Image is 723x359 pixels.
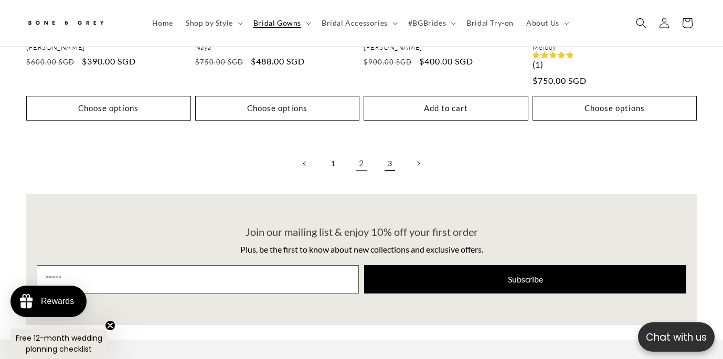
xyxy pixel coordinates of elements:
[533,96,697,121] button: Choose options
[186,18,233,28] span: Shop by Style
[195,96,360,121] button: Choose options
[152,18,173,28] span: Home
[179,12,247,34] summary: Shop by Style
[293,152,316,175] a: Previous page
[364,43,528,52] a: [PERSON_NAME]
[26,96,191,121] button: Choose options
[526,18,559,28] span: About Us
[240,244,483,254] span: Plus, be the first to know about new collections and exclusive offers.
[146,12,179,34] a: Home
[247,12,315,34] summary: Bridal Gowns
[466,18,514,28] span: Bridal Try-on
[105,320,115,331] button: Close teaser
[460,12,520,34] a: Bridal Try-on
[364,96,528,121] button: Add to cart
[638,322,715,352] button: Open chatbox
[402,12,460,34] summary: #BGBrides
[26,43,191,52] a: [PERSON_NAME]
[253,18,301,28] span: Bridal Gowns
[246,225,478,238] span: Join our mailing list & enjoy 10% off your first order
[26,15,105,32] img: Bone and Grey Bridal
[533,43,697,52] a: Melody
[407,152,430,175] a: Next page
[378,152,401,175] a: Page 3
[26,152,697,175] nav: Pagination
[10,329,107,359] div: Free 12-month wedding planning checklistClose teaser
[520,12,573,34] summary: About Us
[350,152,373,175] a: Page 2
[638,330,715,345] p: Chat with us
[630,12,653,35] summary: Search
[23,10,135,36] a: Bone and Grey Bridal
[364,265,686,293] button: Subscribe
[322,18,388,28] span: Bridal Accessories
[408,18,446,28] span: #BGBrides
[322,152,345,175] a: Page 1
[41,297,74,306] div: Rewards
[195,43,360,52] a: Naya
[37,265,359,293] input: Email
[16,333,102,354] span: Free 12-month wedding planning checklist
[315,12,402,34] summary: Bridal Accessories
